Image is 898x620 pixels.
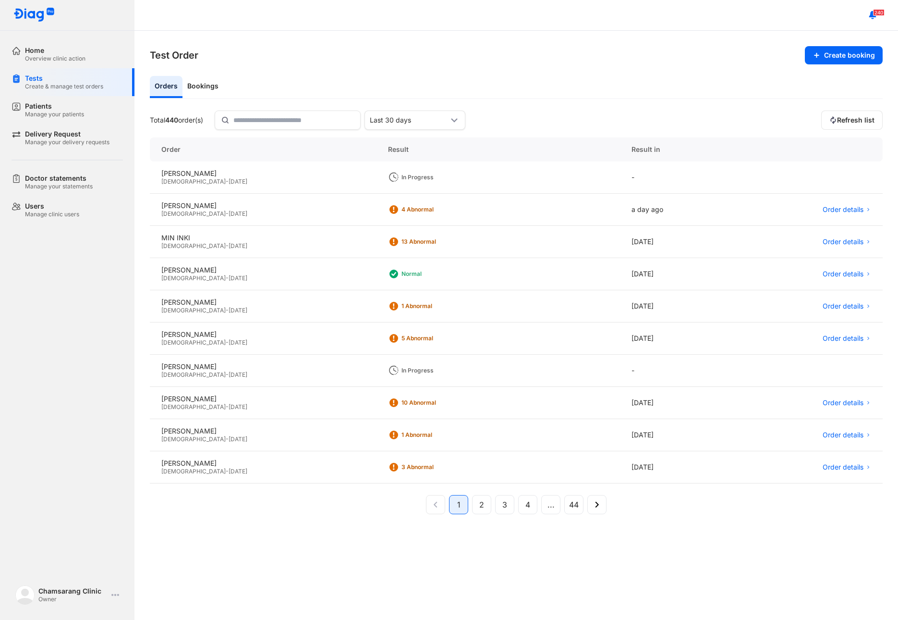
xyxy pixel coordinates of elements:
[161,330,365,339] div: [PERSON_NAME]
[161,298,365,307] div: [PERSON_NAME]
[226,307,229,314] span: -
[823,334,863,343] span: Order details
[161,395,365,403] div: [PERSON_NAME]
[620,355,734,387] div: -
[25,55,85,62] div: Overview clinic action
[161,459,365,468] div: [PERSON_NAME]
[161,427,365,435] div: [PERSON_NAME]
[620,137,734,161] div: Result in
[495,495,514,514] button: 3
[226,274,229,282] span: -
[502,499,507,510] span: 3
[620,322,734,355] div: [DATE]
[823,398,863,407] span: Order details
[229,339,247,346] span: [DATE]
[25,83,103,90] div: Create & manage test orders
[229,403,247,410] span: [DATE]
[25,211,79,218] div: Manage clinic users
[13,8,55,23] img: logo
[150,76,182,98] div: Orders
[823,237,863,246] span: Order details
[229,468,247,475] span: [DATE]
[620,194,734,226] div: a day ago
[401,238,478,246] div: 13 Abnormal
[837,116,874,124] span: Refresh list
[401,270,478,278] div: Normal
[620,258,734,290] div: [DATE]
[25,183,93,190] div: Manage your statements
[38,595,108,603] div: Owner
[620,290,734,322] div: [DATE]
[620,161,734,194] div: -
[457,499,461,510] span: 1
[401,206,478,213] div: 4 Abnormal
[823,463,863,471] span: Order details
[226,178,229,185] span: -
[226,210,229,217] span: -
[564,495,583,514] button: 44
[541,495,560,514] button: ...
[401,431,478,439] div: 1 Abnormal
[370,116,449,124] div: Last 30 days
[620,387,734,419] div: [DATE]
[150,49,198,62] h3: Test Order
[161,242,226,249] span: [DEMOGRAPHIC_DATA]
[25,130,109,138] div: Delivery Request
[161,178,226,185] span: [DEMOGRAPHIC_DATA]
[161,201,365,210] div: [PERSON_NAME]
[165,116,178,124] span: 440
[182,76,223,98] div: Bookings
[25,46,85,55] div: Home
[161,274,226,282] span: [DEMOGRAPHIC_DATA]
[547,499,555,510] span: ...
[161,371,226,378] span: [DEMOGRAPHIC_DATA]
[15,585,35,605] img: logo
[161,307,226,314] span: [DEMOGRAPHIC_DATA]
[161,403,226,410] span: [DEMOGRAPHIC_DATA]
[161,266,365,274] div: [PERSON_NAME]
[873,9,885,16] span: 240
[25,111,84,118] div: Manage your patients
[229,307,247,314] span: [DATE]
[25,74,103,83] div: Tests
[161,339,226,346] span: [DEMOGRAPHIC_DATA]
[620,419,734,451] div: [DATE]
[823,431,863,439] span: Order details
[620,226,734,258] div: [DATE]
[25,202,79,211] div: Users
[229,178,247,185] span: [DATE]
[38,587,108,595] div: Chamsarang Clinic
[161,169,365,178] div: [PERSON_NAME]
[226,339,229,346] span: -
[479,499,484,510] span: 2
[150,116,203,124] div: Total order(s)
[376,137,620,161] div: Result
[25,102,84,111] div: Patients
[472,495,491,514] button: 2
[449,495,468,514] button: 1
[150,137,376,161] div: Order
[401,335,478,342] div: 5 Abnormal
[229,435,247,443] span: [DATE]
[401,399,478,407] div: 10 Abnormal
[401,367,478,374] div: In Progress
[161,362,365,371] div: [PERSON_NAME]
[518,495,537,514] button: 4
[620,451,734,484] div: [DATE]
[226,403,229,410] span: -
[401,463,478,471] div: 3 Abnormal
[525,499,530,510] span: 4
[25,174,93,183] div: Doctor statements
[25,138,109,146] div: Manage your delivery requests
[805,46,883,64] button: Create booking
[226,242,229,249] span: -
[229,210,247,217] span: [DATE]
[229,371,247,378] span: [DATE]
[229,242,247,249] span: [DATE]
[161,210,226,217] span: [DEMOGRAPHIC_DATA]
[226,371,229,378] span: -
[401,302,478,310] div: 1 Abnormal
[229,274,247,282] span: [DATE]
[823,270,863,278] span: Order details
[161,435,226,443] span: [DEMOGRAPHIC_DATA]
